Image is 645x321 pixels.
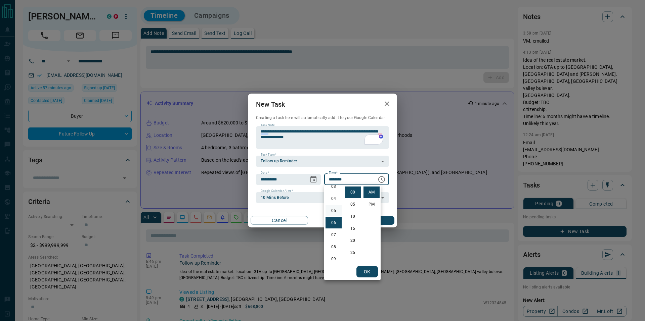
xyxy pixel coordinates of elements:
label: Google Calendar Alert [261,189,293,193]
li: 8 hours [326,241,342,253]
li: 6 hours [326,217,342,228]
div: 10 Mins Before [256,192,389,203]
button: Cancel [251,216,308,225]
button: Choose date, selected date is Sep 14, 2025 [307,173,320,186]
li: 9 hours [326,253,342,265]
label: Task Note [261,123,274,127]
h2: New Task [248,94,293,115]
li: PM [363,199,380,210]
ul: Select minutes [343,185,362,263]
li: 20 minutes [345,235,361,246]
li: 5 minutes [345,199,361,210]
div: Follow up Reminder [256,156,389,167]
p: Creating a task here will automatically add it to your Google Calendar. [256,115,389,121]
li: 10 minutes [345,211,361,222]
li: 5 hours [326,205,342,216]
ul: Select hours [324,185,343,263]
li: 30 minutes [345,259,361,270]
label: Date [261,171,269,175]
textarea: To enrich screen reader interactions, please activate Accessibility in Grammarly extension settings [261,129,384,146]
ul: Select meridiem [362,185,381,263]
li: 0 minutes [345,186,361,198]
li: 7 hours [326,229,342,240]
li: 15 minutes [345,223,361,234]
li: 3 hours [326,181,342,192]
label: Task Type [261,153,276,157]
li: AM [363,186,380,198]
button: Choose time, selected time is 6:00 AM [375,173,388,186]
li: 4 hours [326,193,342,204]
button: OK [356,266,378,277]
label: Time [329,171,338,175]
li: 25 minutes [345,247,361,258]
